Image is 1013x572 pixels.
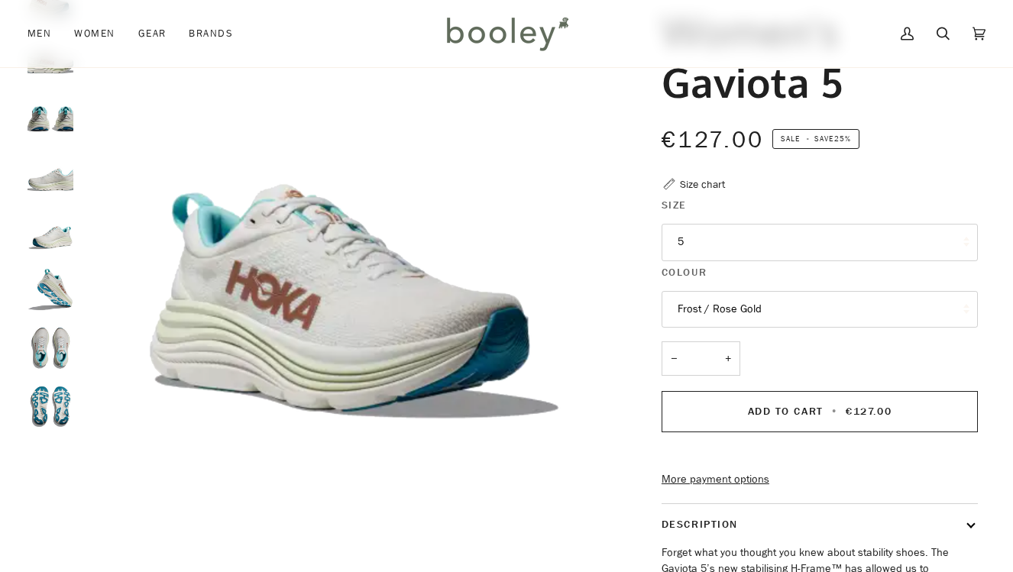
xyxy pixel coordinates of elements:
span: €127.00 [662,124,765,156]
img: Hoka Women's Gaviota 5 Frost / Rose Gold - Booley Galway [28,267,73,312]
div: Size chart [680,176,725,192]
button: 5 [662,224,978,261]
em: • [802,133,814,144]
span: Brands [189,26,233,41]
span: Men [28,26,51,41]
button: Add to Cart • €127.00 [662,391,978,432]
button: + [716,341,740,376]
a: More payment options [662,471,978,488]
span: Add to Cart [748,404,824,418]
span: €127.00 [846,404,892,418]
img: Hoka Women's Gaviota 5 Frost / Rose Gold - Booley Galway [28,208,73,254]
img: Hoka Women's Gaviota 5 Frost / Rose Gold - Booley Galway [28,150,73,196]
img: Hoka Women's Gaviota 5 Frost / Rose Gold - Booley Galway [28,91,73,137]
span: 25% [834,133,851,144]
button: − [662,341,686,376]
span: Women [74,26,115,41]
button: Description [662,504,978,545]
span: Size [662,197,687,213]
span: Save [772,129,859,149]
span: • [827,404,842,418]
span: Colour [662,264,707,280]
img: Hoka Women's Gaviota 5 Frost / Rose Gold - Booley Galway [28,325,73,371]
img: Booley [440,11,574,56]
input: Quantity [662,341,740,376]
span: Sale [781,133,800,144]
span: Gear [138,26,167,41]
button: Frost / Rose Gold [662,291,978,328]
img: Hoka Women's Gaviota 5 Frost / Rose Gold - Booley Galway [28,383,73,429]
